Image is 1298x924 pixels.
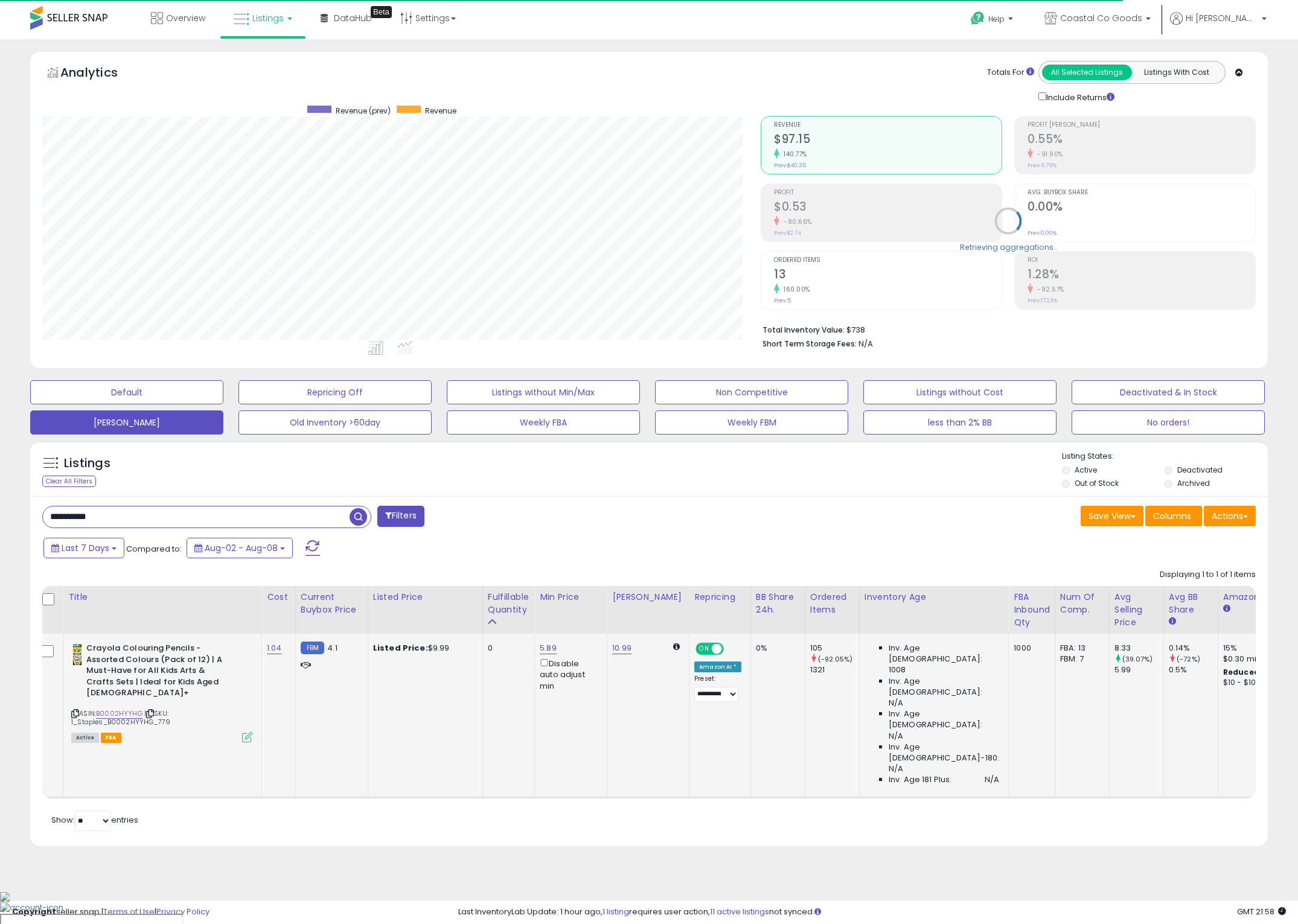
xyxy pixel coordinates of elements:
[334,12,372,24] span: DataHub
[722,644,741,654] span: OFF
[960,241,1057,252] div: Retrieving aggregations..
[540,642,557,654] a: 5.89
[377,506,424,527] button: Filters
[988,14,1005,24] span: Help
[1131,65,1221,80] button: Listings With Cost
[985,774,999,785] span: N/A
[1169,664,1218,675] div: 0.5%
[756,591,800,616] div: BB Share 24h.
[889,709,999,730] span: Inv. Age [DEMOGRAPHIC_DATA]:
[1153,510,1191,522] span: Columns
[1177,654,1200,664] small: (-72%)
[301,591,363,616] div: Current Buybox Price
[1145,506,1202,526] button: Columns
[1072,410,1265,435] button: No orders!
[373,591,478,604] div: Listed Price
[126,543,182,555] span: Compared to:
[1060,591,1104,616] div: Num of Comp.
[889,643,999,664] span: Inv. Age [DEMOGRAPHIC_DATA]:
[62,542,109,554] span: Last 7 Days
[1169,591,1213,616] div: Avg BB Share
[540,591,602,604] div: Min Price
[1060,643,1100,654] div: FBA: 13
[810,664,859,675] div: 1321
[756,643,796,654] div: 0%
[863,410,1057,435] button: less than 2% BB
[187,538,293,558] button: Aug-02 - Aug-08
[889,698,903,709] span: N/A
[987,67,1034,78] div: Totals For
[889,763,903,774] span: N/A
[1081,506,1143,526] button: Save View
[64,455,110,472] h5: Listings
[1062,451,1268,462] p: Listing States:
[1114,591,1159,629] div: Avg Selling Price
[371,6,392,18] div: Tooltip anchor
[96,709,142,719] a: B0002HYYHG
[818,654,852,664] small: (-92.05%)
[101,733,121,743] span: FBA
[267,642,282,654] a: 1.04
[1014,591,1050,629] div: FBA inbound Qty
[86,643,233,702] b: Crayola Colouring Pencils - Assorted Colours (Pack of 12) | A Must-Have for All Kids Arts & Craft...
[30,410,223,435] button: [PERSON_NAME]
[655,380,848,404] button: Non Competitive
[1072,380,1265,404] button: Deactivated & In Stock
[488,643,525,654] div: 0
[1122,654,1153,664] small: (39.07%)
[373,642,428,654] b: Listed Price:
[447,410,640,435] button: Weekly FBA
[205,542,278,554] span: Aug-02 - Aug-08
[1114,643,1163,654] div: 8.33
[447,380,640,404] button: Listings without Min/Max
[1177,465,1223,475] label: Deactivated
[166,12,205,24] span: Overview
[889,731,903,742] span: N/A
[865,591,1003,604] div: Inventory Age
[889,774,952,785] span: Inv. Age 181 Plus:
[1060,654,1100,664] div: FBM: 7
[68,591,257,604] div: Title
[488,591,529,616] div: Fulfillable Quantity
[43,538,124,558] button: Last 7 Days
[42,476,96,487] div: Clear All Filters
[267,591,290,604] div: Cost
[1075,478,1119,488] label: Out of Stock
[612,642,631,654] a: 10.99
[252,12,284,24] span: Listings
[30,380,223,404] button: Default
[863,380,1057,404] button: Listings without Cost
[540,657,598,692] div: Disable auto adjust min
[1114,664,1163,675] div: 5.99
[1204,506,1256,526] button: Actions
[373,643,473,654] div: $9.99
[1170,12,1267,39] a: Hi [PERSON_NAME]
[301,642,324,654] small: FBM
[612,591,684,604] div: [PERSON_NAME]
[697,644,712,654] span: ON
[1075,465,1097,475] label: Active
[1177,478,1210,488] label: Archived
[60,64,141,84] h5: Analytics
[889,664,906,675] span: 1008
[71,709,170,727] span: | SKU: 1_Staples_B0002HYYHG_779
[889,742,999,763] span: Inv. Age [DEMOGRAPHIC_DATA]-180:
[694,675,741,702] div: Preset:
[1060,12,1142,24] span: Coastal Co Goods
[51,814,138,826] span: Show: entries
[238,380,432,404] button: Repricing Off
[1042,65,1132,80] button: All Selected Listings
[810,591,854,616] div: Ordered Items
[1186,12,1258,24] span: Hi [PERSON_NAME]
[1223,604,1230,614] small: Amazon Fees.
[238,410,432,435] button: Old Inventory >60day
[1169,616,1176,627] small: Avg BB Share.
[1169,643,1218,654] div: 0.14%
[71,733,99,743] span: All listings currently available for purchase on Amazon
[889,676,999,698] span: Inv. Age [DEMOGRAPHIC_DATA]:
[1014,643,1046,654] div: 1000
[694,591,746,604] div: Repricing
[961,2,1025,39] a: Help
[336,106,391,116] span: Revenue (prev)
[1029,90,1129,104] div: Include Returns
